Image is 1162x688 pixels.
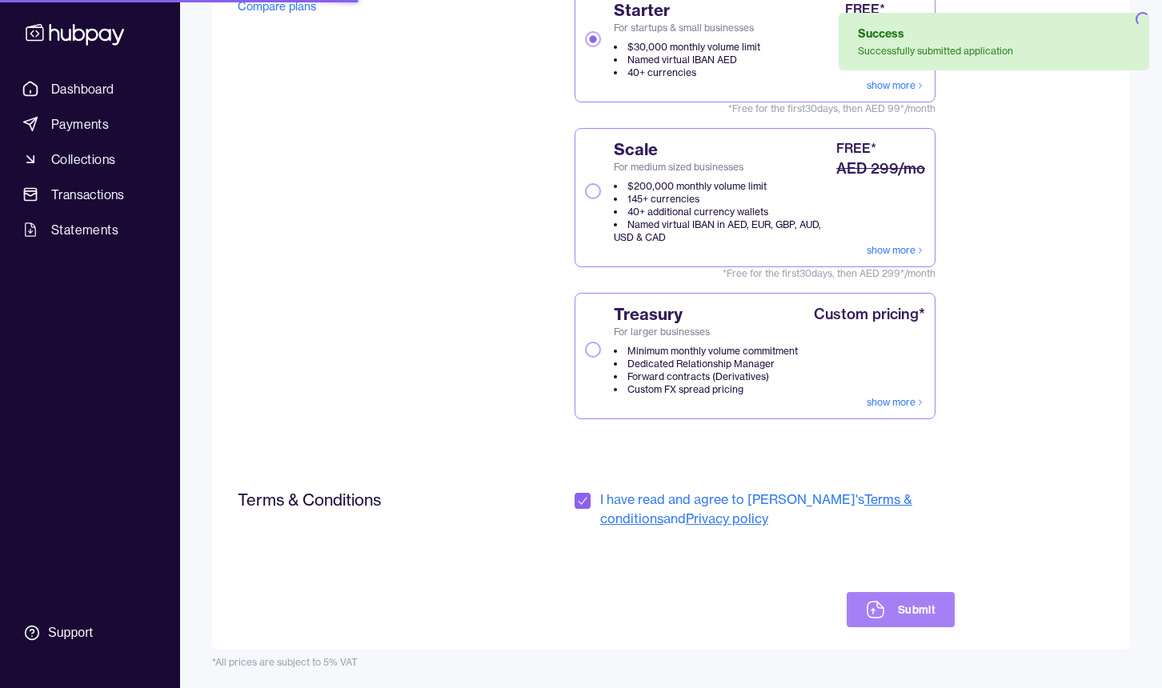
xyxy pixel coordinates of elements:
span: Collections [51,150,115,169]
div: Support [48,624,93,642]
span: For startups & small businesses [614,22,760,34]
span: Transactions [51,185,125,204]
span: Treasury [614,303,798,326]
a: Privacy policy [686,510,768,526]
li: 40+ additional currency wallets [614,206,833,218]
a: Collections [16,145,164,174]
a: Support [16,616,164,650]
button: StarterFor startups & small businesses$30,000 monthly volume limitNamed virtual IBAN AED40+ curre... [585,31,601,47]
h2: Terms & Conditions [238,490,479,510]
span: Scale [614,138,833,161]
span: I have read and agree to [PERSON_NAME]'s and [600,490,955,528]
li: Custom FX spread pricing [614,383,798,396]
span: For larger businesses [614,326,798,338]
span: Payments [51,114,109,134]
li: Minimum monthly volume commitment [614,345,798,358]
li: Dedicated Relationship Manager [614,358,798,370]
a: show more [867,244,925,257]
li: 145+ currencies [614,193,833,206]
li: Named virtual IBAN AED [614,54,760,66]
div: AED 299/mo [836,158,925,180]
a: show more [867,79,925,92]
div: Successfully submitted application [858,45,1013,58]
div: *All prices are subject to 5% VAT [212,656,1130,669]
li: $200,000 monthly volume limit [614,180,833,193]
span: *Free for the first 30 days, then AED 299*/month [575,267,936,280]
div: Success [858,26,1013,42]
a: show more [867,396,925,409]
span: *Free for the first 30 days, then AED 99*/month [575,102,936,115]
li: Named virtual IBAN in AED, EUR, GBP, AUD, USD & CAD [614,218,833,244]
span: Dashboard [51,79,114,98]
a: Payments [16,110,164,138]
button: Submit [847,592,955,627]
a: Statements [16,215,164,244]
li: $30,000 monthly volume limit [614,41,760,54]
span: For medium sized businesses [614,161,833,174]
a: Dashboard [16,74,164,103]
a: Transactions [16,180,164,209]
li: Forward contracts (Derivatives) [614,370,798,383]
li: 40+ currencies [614,66,760,79]
span: Statements [51,220,118,239]
div: Custom pricing* [814,303,925,326]
div: FREE* [836,138,876,158]
button: TreasuryFor larger businessesMinimum monthly volume commitmentDedicated Relationship ManagerForwa... [585,342,601,358]
button: ScaleFor medium sized businesses$200,000 monthly volume limit145+ currencies40+ additional curren... [585,183,601,199]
